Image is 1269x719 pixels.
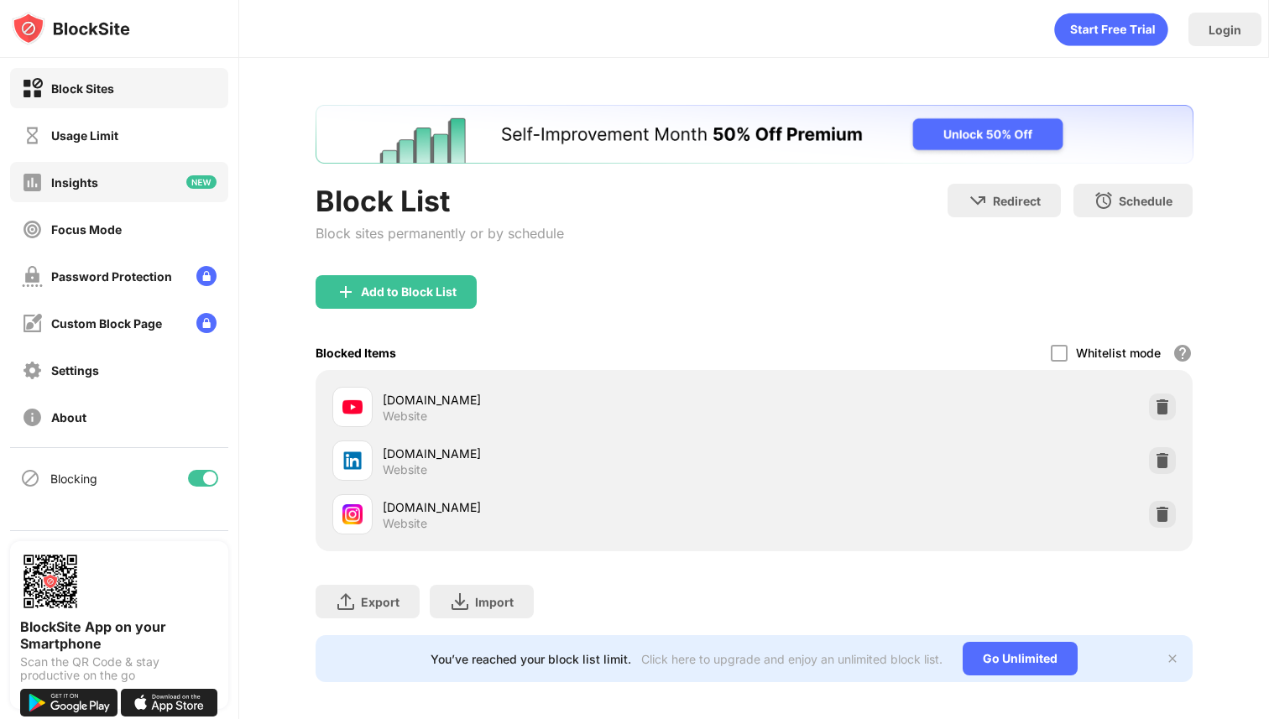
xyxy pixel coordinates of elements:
[51,410,86,425] div: About
[1054,13,1168,46] div: animation
[12,12,130,45] img: logo-blocksite.svg
[196,313,217,333] img: lock-menu.svg
[20,618,218,652] div: BlockSite App on your Smartphone
[475,595,514,609] div: Import
[20,468,40,488] img: blocking-icon.svg
[22,360,43,381] img: settings-off.svg
[22,219,43,240] img: focus-off.svg
[383,516,427,531] div: Website
[1209,23,1241,37] div: Login
[20,551,81,612] img: options-page-qr-code.png
[20,689,117,716] img: get-it-on-google-play.svg
[641,652,943,666] div: Click here to upgrade and enjoy an unlimited block list.
[20,655,218,682] div: Scan the QR Code & stay productive on the go
[22,266,43,287] img: password-protection-off.svg
[383,445,755,462] div: [DOMAIN_NAME]
[1166,652,1179,665] img: x-button.svg
[51,363,99,378] div: Settings
[342,504,363,524] img: favicons
[316,105,1193,164] iframe: Banner
[963,642,1078,675] div: Go Unlimited
[51,128,118,143] div: Usage Limit
[316,225,564,242] div: Block sites permanently or by schedule
[51,81,114,96] div: Block Sites
[51,222,122,237] div: Focus Mode
[186,175,217,189] img: new-icon.svg
[316,346,396,360] div: Blocked Items
[383,391,755,409] div: [DOMAIN_NAME]
[51,269,172,284] div: Password Protection
[22,125,43,146] img: time-usage-off.svg
[1076,346,1161,360] div: Whitelist mode
[22,313,43,334] img: customize-block-page-off.svg
[121,689,218,716] img: download-on-the-app-store.svg
[383,498,755,516] div: [DOMAIN_NAME]
[51,175,98,190] div: Insights
[51,316,162,331] div: Custom Block Page
[342,397,363,417] img: favicons
[993,194,1041,208] div: Redirect
[22,78,43,99] img: block-on.svg
[196,266,217,286] img: lock-menu.svg
[50,472,97,486] div: Blocking
[316,184,564,218] div: Block List
[383,462,427,477] div: Website
[22,407,43,428] img: about-off.svg
[431,652,631,666] div: You’ve reached your block list limit.
[1119,194,1172,208] div: Schedule
[342,451,363,471] img: favicons
[383,409,427,424] div: Website
[22,172,43,193] img: insights-off.svg
[361,285,457,299] div: Add to Block List
[361,595,399,609] div: Export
